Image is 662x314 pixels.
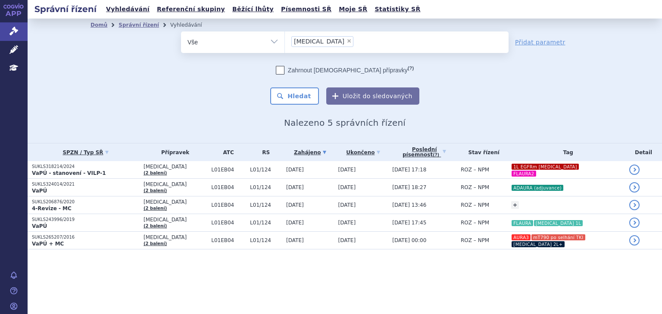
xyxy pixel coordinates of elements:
[32,199,139,205] p: SUKLS206876/2020
[629,165,640,175] a: detail
[356,36,361,47] input: [MEDICAL_DATA]
[512,185,563,191] i: ADAURA (adjuvance)
[408,65,414,71] abbr: (?)
[629,182,640,193] a: detail
[286,146,334,159] a: Zahájeno
[338,220,356,226] span: [DATE]
[144,164,207,170] span: [MEDICAL_DATA]
[32,146,139,159] a: SPZN / Typ SŘ
[338,184,356,190] span: [DATE]
[286,220,304,226] span: [DATE]
[286,167,304,173] span: [DATE]
[392,143,456,161] a: Poslednípísemnost(?)
[347,38,352,44] span: ×
[392,202,426,208] span: [DATE] 13:46
[338,167,356,173] span: [DATE]
[392,237,426,243] span: [DATE] 00:00
[28,3,103,15] h2: Správní řízení
[512,171,536,177] i: FLAURA2
[211,184,246,190] span: L01EB04
[154,3,228,15] a: Referenční skupiny
[512,241,564,247] i: [MEDICAL_DATA] 2L+
[294,38,344,44] span: [MEDICAL_DATA]
[392,184,426,190] span: [DATE] 18:27
[629,235,640,246] a: detail
[392,220,426,226] span: [DATE] 17:45
[515,38,565,47] a: Přidat parametr
[32,234,139,240] p: SUKLS265207/2016
[270,87,319,105] button: Hledat
[230,3,276,15] a: Běžící lhůty
[211,220,246,226] span: L01EB04
[531,234,585,240] i: mT790 po selhání TKI
[246,143,282,161] th: RS
[512,234,531,240] i: AURA3
[32,223,47,229] strong: VaPÚ
[250,220,282,226] span: L01/124
[461,184,489,190] span: ROZ – NPM
[284,118,406,128] span: Nalezeno 5 správních řízení
[250,237,282,243] span: L01/124
[32,217,139,223] p: SUKLS243996/2019
[286,237,304,243] span: [DATE]
[139,143,207,161] th: Přípravek
[211,167,246,173] span: L01EB04
[336,3,370,15] a: Moje SŘ
[276,66,414,75] label: Zahrnout [DEMOGRAPHIC_DATA] přípravky
[461,202,489,208] span: ROZ – NPM
[211,202,246,208] span: L01EB04
[338,146,388,159] a: Ukončeno
[144,171,167,175] a: (2 balení)
[32,188,47,194] strong: VaPÚ
[32,164,139,170] p: SUKLS318214/2024
[433,152,439,158] abbr: (?)
[326,87,419,105] button: Uložit do sledovaných
[338,237,356,243] span: [DATE]
[211,237,246,243] span: L01EB04
[250,184,282,190] span: L01/124
[144,241,167,246] a: (2 balení)
[207,143,246,161] th: ATC
[534,220,583,226] i: [MEDICAL_DATA] 1L
[32,205,72,211] strong: 4-Revize - MC
[511,201,519,209] a: +
[629,200,640,210] a: detail
[119,22,159,28] a: Správní řízení
[625,143,662,161] th: Detail
[103,3,152,15] a: Vyhledávání
[512,164,579,170] i: 1L EGFRm [MEDICAL_DATA]
[250,167,282,173] span: L01/124
[512,220,533,226] i: FLAURA
[461,237,489,243] span: ROZ – NPM
[629,218,640,228] a: detail
[250,202,282,208] span: L01/124
[170,19,213,31] li: Vyhledávání
[144,234,207,240] span: [MEDICAL_DATA]
[338,202,356,208] span: [DATE]
[461,220,489,226] span: ROZ – NPM
[372,3,423,15] a: Statistiky SŘ
[278,3,334,15] a: Písemnosti SŘ
[144,224,167,228] a: (2 balení)
[32,181,139,187] p: SUKLS324014/2021
[392,167,426,173] span: [DATE] 17:18
[91,22,107,28] a: Domů
[32,241,64,247] strong: VaPÚ + MC
[286,184,304,190] span: [DATE]
[456,143,507,161] th: Stav řízení
[32,170,106,176] strong: VaPÚ - stanovení - VILP-1
[144,199,207,205] span: [MEDICAL_DATA]
[144,188,167,193] a: (2 balení)
[286,202,304,208] span: [DATE]
[507,143,625,161] th: Tag
[144,181,207,187] span: [MEDICAL_DATA]
[144,217,207,223] span: [MEDICAL_DATA]
[144,206,167,211] a: (2 balení)
[461,167,489,173] span: ROZ – NPM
